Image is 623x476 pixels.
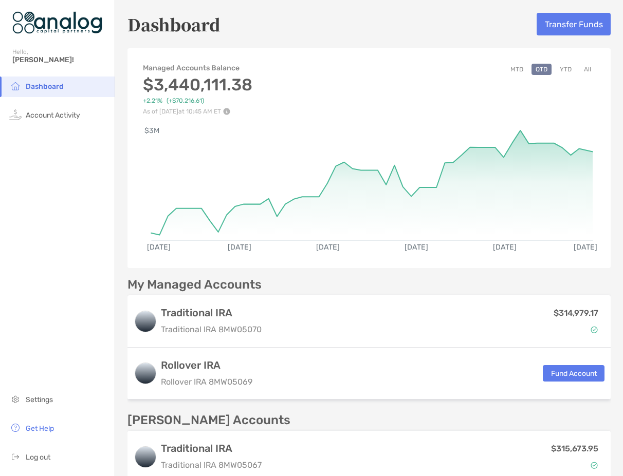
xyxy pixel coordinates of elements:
[161,375,252,388] p: Rollover IRA 8MW05069
[135,447,156,467] img: logo account
[591,462,598,469] img: Account Status icon
[9,393,22,405] img: settings icon
[161,359,252,371] h3: Rollover IRA
[9,108,22,121] img: activity icon
[506,64,527,75] button: MTD
[580,64,595,75] button: All
[127,278,262,291] p: My Managed Accounts
[551,442,598,455] p: $315,673.95
[9,422,22,434] img: get-help icon
[127,414,290,427] p: [PERSON_NAME] Accounts
[574,243,597,252] text: [DATE]
[228,243,251,252] text: [DATE]
[127,12,221,36] h5: Dashboard
[26,424,54,433] span: Get Help
[161,442,262,454] h3: Traditional IRA
[143,97,162,105] span: +2.21%
[143,64,252,72] h4: Managed Accounts Balance
[167,97,204,105] span: ( +$70,216.61 )
[26,395,53,404] span: Settings
[591,326,598,333] img: Account Status icon
[493,243,517,252] text: [DATE]
[26,111,80,120] span: Account Activity
[532,64,552,75] button: QTD
[135,311,156,332] img: logo account
[26,453,50,462] span: Log out
[144,126,159,135] text: $3M
[543,365,604,382] button: Fund Account
[405,243,428,252] text: [DATE]
[12,55,108,64] span: [PERSON_NAME]!
[143,108,252,115] p: As of [DATE] at 10:45 AM ET
[556,64,576,75] button: YTD
[12,4,102,41] img: Zoe Logo
[554,307,598,319] p: $314,979.17
[161,459,262,471] p: Traditional IRA 8MW05067
[147,243,171,252] text: [DATE]
[143,75,252,94] h3: $3,440,111.38
[9,80,22,92] img: household icon
[26,82,64,91] span: Dashboard
[537,13,611,35] button: Transfer Funds
[316,243,340,252] text: [DATE]
[161,307,262,319] h3: Traditional IRA
[9,450,22,463] img: logout icon
[135,363,156,384] img: logo account
[161,323,262,336] p: Traditional IRA 8MW05070
[223,108,230,115] img: Performance Info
